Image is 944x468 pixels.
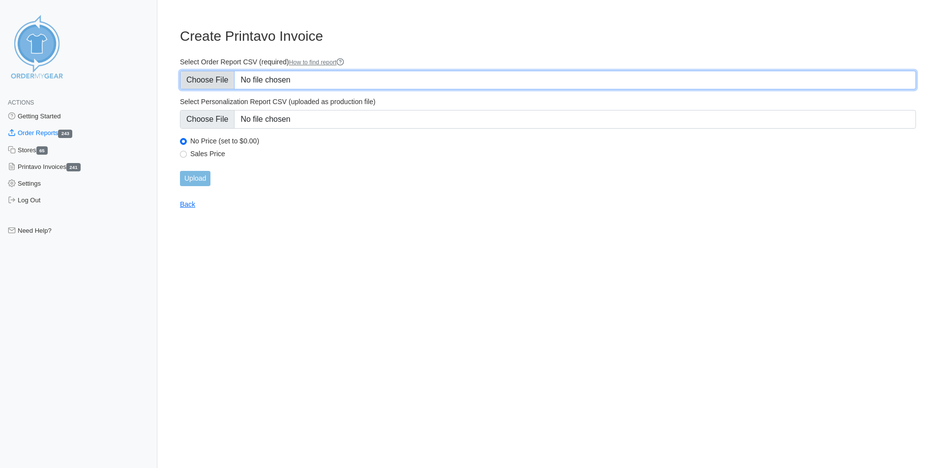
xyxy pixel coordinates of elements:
input: Upload [180,171,210,186]
h3: Create Printavo Invoice [180,28,916,45]
span: 243 [58,130,72,138]
label: No Price (set to $0.00) [190,137,916,145]
span: 65 [36,146,48,155]
span: 241 [66,163,81,171]
label: Select Personalization Report CSV (uploaded as production file) [180,97,916,106]
label: Select Order Report CSV (required) [180,57,916,67]
a: How to find report [289,59,345,66]
span: Actions [8,99,34,106]
a: Back [180,200,195,208]
label: Sales Price [190,149,916,158]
